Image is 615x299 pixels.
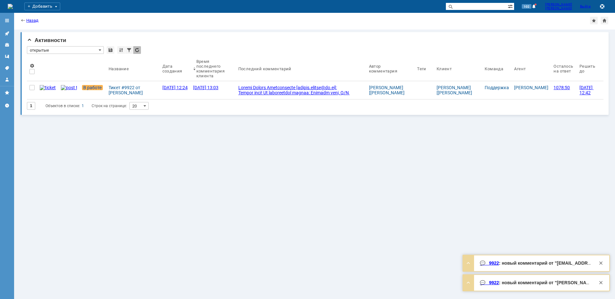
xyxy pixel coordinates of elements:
div: Команда [485,66,503,71]
div: Сделать домашней страницей [601,17,608,24]
a: В работе [79,81,106,99]
a: Клиенты [2,40,12,50]
img: logo [8,4,13,9]
a: Шаблоны комментариев [2,51,12,62]
span: Объектов в списке: [45,104,80,108]
span: [PERSON_NAME] [545,3,572,6]
div: Обновлять список [133,46,141,54]
div: Время последнего комментария клиента [196,59,228,78]
div: Сортировка... [117,46,125,54]
th: Клиент [434,56,482,81]
div: Развернуть [464,279,472,286]
div: 1078:50 [553,85,574,90]
div: Закрыть [597,279,605,286]
a: 1078:50 [551,81,577,99]
th: Агент [512,56,551,81]
a: Назад [26,18,38,23]
a: [PERSON_NAME] [[PERSON_NAME][EMAIL_ADDRESS][DOMAIN_NAME]] [369,85,406,106]
button: Сохранить лог [598,3,606,10]
span: [DATE] 12:42 [579,85,594,95]
a: Тикет #9922 от [PERSON_NAME] [[EMAIL_ADDRESS][PERSON_NAME][DOMAIN_NAME]] (статус: В работе) [106,81,160,99]
div: Тикет #9922 от [PERSON_NAME] [[EMAIL_ADDRESS][PERSON_NAME][DOMAIN_NAME]] (статус: В работе) [109,85,157,95]
span: Настройки [29,63,35,68]
div: Агент [514,66,526,71]
th: Дата создания [160,56,191,81]
a: post ticket.png [58,81,79,99]
div: Развернуть [464,259,472,267]
a: ticket_notification.png [37,81,58,99]
div: [DATE] 12:24 [162,85,188,90]
a: 💬 9922 [480,280,499,285]
img: ticket_notification.png [40,85,56,90]
th: Автор комментария [366,56,415,81]
div: Закрыть [597,259,605,267]
div: [DATE] 13:03 [193,85,218,90]
div: Фильтрация... [125,46,133,54]
img: post ticket.png [61,85,77,90]
div: Добавить в избранное [590,17,598,24]
div: Сохранить вид [107,46,114,54]
div: Loremi Dolors Ametconsecte [adipis.elitse@do.ei]: Tempor inci! Ut laboreetdol magnaa: Enimadm ven... [238,85,364,157]
a: [DATE] 12:24 [160,81,191,99]
div: Теги [417,66,426,71]
div: Последний комментарий [238,66,291,71]
a: [DATE] 12:42 [577,81,598,99]
a: Активности [2,28,12,38]
a: [DATE] 13:03 [191,81,236,99]
span: [PERSON_NAME] [545,6,572,10]
th: Команда [482,56,512,81]
span: В работе [82,85,103,90]
a: Мой профиль [2,74,12,85]
a: Loremi Dolors Ametconsecte [adipis.elitse@do.ei]: Tempor inci! Ut laboreetdol magnaa: Enimadm ven... [236,81,366,99]
div: Дата создания [162,64,183,73]
span: 102 [522,4,531,9]
i: Строк на странице: [45,102,127,110]
span: Расширенный поиск [508,3,514,9]
div: Автор комментария [369,64,407,73]
div: Решить до [579,64,596,73]
a: 💬 9922 [480,261,499,266]
a: [PERSON_NAME] [[PERSON_NAME][EMAIL_ADDRESS][DOMAIN_NAME]] [437,85,473,106]
a: Поддержка [485,85,509,90]
div: Добавить [24,3,60,10]
a: [PERSON_NAME] [514,85,548,90]
th: Время последнего комментария клиента [191,56,236,81]
th: Название [106,56,160,81]
div: 1 [82,102,84,110]
a: Теги [2,63,12,73]
div: Клиент [437,66,452,71]
a: Перейти на домашнюю страницу [8,4,13,9]
span: Активности [27,37,66,43]
div: Осталось на ответ [553,64,574,73]
div: Название [109,66,129,71]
